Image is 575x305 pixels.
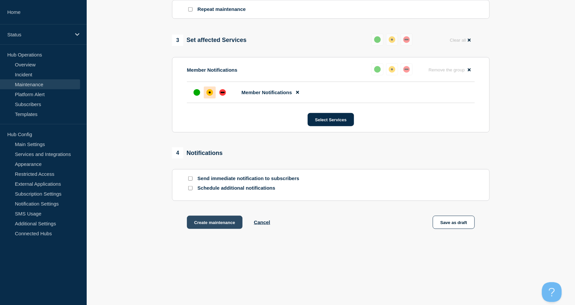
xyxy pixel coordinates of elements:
button: Select Services [308,113,354,126]
div: up [194,89,200,96]
button: Cancel [254,219,270,225]
p: Schedule additional notifications [198,185,303,191]
button: Create maintenance [187,216,243,229]
div: down [403,36,410,43]
button: up [372,63,383,75]
span: 3 [172,35,183,46]
button: affected [386,63,398,75]
div: affected [389,66,395,73]
p: Repeat maintenance [198,6,246,13]
button: Remove the group [424,63,475,76]
p: Send immediate notification to subscribers [198,175,303,182]
span: Remove the group [428,67,465,72]
div: affected [389,36,395,43]
input: Repeat maintenance [188,7,193,12]
input: Schedule additional notifications [188,186,193,190]
p: Status [7,32,71,37]
button: down [401,63,413,75]
button: Clear all [446,34,475,47]
iframe: Help Scout Beacon - Open [542,282,562,302]
input: Send immediate notification to subscribers [188,176,193,181]
button: affected [386,34,398,46]
p: Member Notifications [187,67,238,73]
button: down [401,34,413,46]
div: affected [206,89,213,96]
div: Set affected Services [172,35,246,46]
div: up [374,36,381,43]
span: 4 [172,147,183,159]
div: down [403,66,410,73]
div: down [219,89,226,96]
div: up [374,66,381,73]
button: Save as draft [433,216,475,229]
button: up [372,34,383,46]
div: Notifications [172,147,223,159]
span: Member Notifications [242,90,292,95]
